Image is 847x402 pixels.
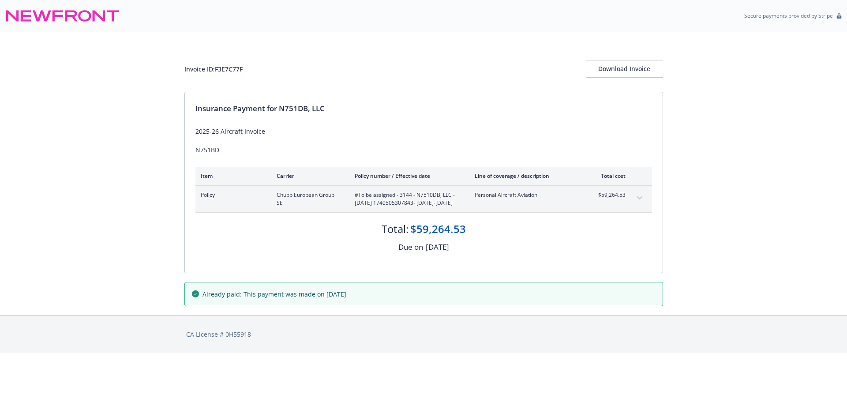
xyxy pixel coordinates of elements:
div: Carrier [277,172,341,180]
div: CA License # 0H55918 [186,330,661,339]
div: [DATE] [426,241,449,253]
div: Due on [398,241,423,253]
div: Invoice ID: F3E7C77F [184,64,243,74]
span: $59,264.53 [592,191,626,199]
span: Personal Aircraft Aviation [475,191,578,199]
span: Policy [201,191,262,199]
div: Total cost [592,172,626,180]
div: Total: [382,222,409,237]
div: Line of coverage / description [475,172,578,180]
div: Download Invoice [586,60,663,77]
span: Chubb European Group SE [277,191,341,207]
div: 2025-26 Aircraft Invoice N751BD [195,127,652,154]
span: Already paid: This payment was made on [DATE] [202,289,346,299]
div: PolicyChubb European Group SE#To be assigned - 3144 - N7510DB, LLC - [DATE] 1740505307843- [DATE]... [195,186,652,212]
button: expand content [633,191,647,205]
div: $59,264.53 [410,222,466,237]
p: Secure payments provided by Stripe [744,12,833,19]
button: Download Invoice [586,60,663,78]
div: Policy number / Effective date [355,172,461,180]
div: Item [201,172,262,180]
span: #To be assigned - 3144 - N7510DB, LLC - [DATE] 1740505307843 - [DATE]-[DATE] [355,191,461,207]
div: Insurance Payment for N751DB, LLC [195,103,652,114]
